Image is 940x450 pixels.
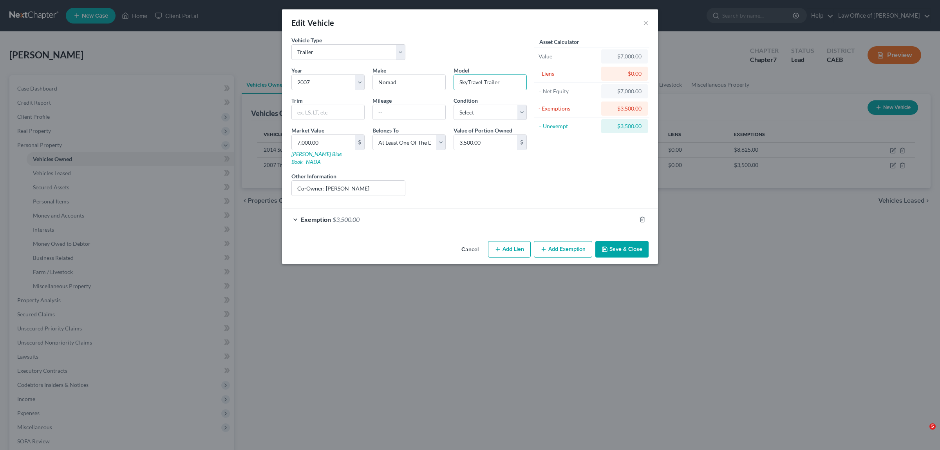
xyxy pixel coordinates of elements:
label: Mileage [372,96,392,105]
div: $7,000.00 [607,53,642,60]
label: Year [291,66,302,74]
div: = Net Equity [539,87,598,95]
label: Asset Calculator [539,38,579,46]
label: Vehicle Type [291,36,322,44]
div: - Liens [539,70,598,78]
div: Value [539,53,598,60]
div: $3,500.00 [607,122,642,130]
label: Market Value [291,126,324,134]
div: $3,500.00 [607,105,642,112]
span: Exemption [301,216,331,223]
span: Make [372,67,386,74]
input: (optional) [292,181,405,196]
div: $0.00 [607,70,642,78]
button: Save & Close [595,241,649,258]
a: [PERSON_NAME] Blue Book [291,151,342,165]
input: ex. LS, LT, etc [292,105,364,120]
label: Model [454,66,469,74]
div: = Unexempt [539,122,598,130]
div: $ [355,135,364,150]
input: -- [373,105,445,120]
div: Edit Vehicle [291,17,334,28]
span: $3,500.00 [333,216,360,223]
label: Value of Portion Owned [454,126,512,134]
button: Add Exemption [534,241,592,258]
button: × [643,18,649,27]
label: Condition [454,96,478,105]
span: Belongs To [372,127,399,134]
div: $7,000.00 [607,87,642,95]
a: NADA [306,158,321,165]
button: Cancel [455,242,485,258]
label: Other Information [291,172,336,180]
div: - Exemptions [539,105,598,112]
input: 0.00 [454,135,517,150]
label: Trim [291,96,303,105]
input: ex. Nissan [373,75,445,90]
input: 0.00 [292,135,355,150]
input: ex. Altima [454,75,526,90]
div: $ [517,135,526,150]
span: 5 [929,423,936,430]
button: Add Lien [488,241,531,258]
iframe: Intercom live chat [913,423,932,442]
